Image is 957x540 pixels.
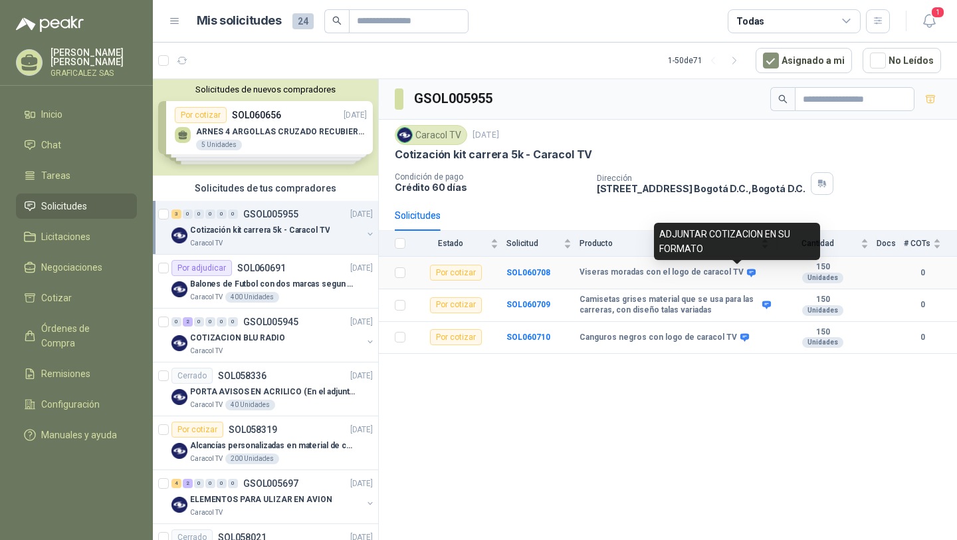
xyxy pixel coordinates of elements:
[580,231,777,257] th: Producto
[904,267,941,279] b: 0
[205,479,215,488] div: 0
[190,224,330,237] p: Cotización kit carrera 5k - Caracol TV
[292,13,314,29] span: 24
[350,316,373,329] p: [DATE]
[350,370,373,382] p: [DATE]
[41,260,102,275] span: Negociaciones
[904,299,941,311] b: 0
[16,392,137,417] a: Configuración
[217,209,227,219] div: 0
[41,321,124,350] span: Órdenes de Compra
[228,479,238,488] div: 0
[190,440,356,452] p: Alcancías personalizadas en material de cerámica (VER ADJUNTO)
[183,209,193,219] div: 0
[171,317,181,327] div: 0
[506,239,561,248] span: Solicitud
[580,267,744,278] b: Viseras moradas con el logo de caracol TV
[51,69,137,77] p: GRAFICALEZ SAS
[16,163,137,188] a: Tareas
[332,16,342,25] span: search
[153,416,378,470] a: Por cotizarSOL058319[DATE] Company LogoAlcancías personalizadas en material de cerámica (VER ADJU...
[413,239,488,248] span: Estado
[171,227,187,243] img: Company Logo
[350,208,373,221] p: [DATE]
[430,329,482,345] div: Por cotizar
[190,400,223,410] p: Caracol TV
[802,337,843,348] div: Unidades
[217,479,227,488] div: 0
[41,291,72,305] span: Cotizar
[205,209,215,219] div: 0
[777,327,869,338] b: 150
[506,333,550,342] a: SOL060710
[930,6,945,19] span: 1
[16,361,137,386] a: Remisiones
[183,479,193,488] div: 2
[197,11,282,31] h1: Mis solicitudes
[158,84,373,94] button: Solicitudes de nuevos compradores
[190,386,356,398] p: PORTA AVISOS EN ACRILICO (En el adjunto mas informacion)
[506,300,550,309] a: SOL060709
[506,231,580,257] th: Solicitud
[863,48,941,73] button: No Leídos
[190,238,223,249] p: Caracol TV
[41,168,70,183] span: Tareas
[153,362,378,416] a: CerradoSOL058336[DATE] Company LogoPORTA AVISOS EN ACRILICO (En el adjunto mas informacion)Caraco...
[171,281,187,297] img: Company Logo
[16,285,137,311] a: Cotizar
[205,317,215,327] div: 0
[243,479,298,488] p: GSOL005697
[917,9,941,33] button: 1
[229,425,277,434] p: SOL058319
[194,317,204,327] div: 0
[41,397,100,412] span: Configuración
[506,268,550,277] a: SOL060708
[153,176,378,201] div: Solicitudes de tus compradores
[243,209,298,219] p: GSOL005955
[16,422,137,448] a: Manuales y ayuda
[430,297,482,313] div: Por cotizar
[225,292,279,303] div: 400 Unidades
[395,125,467,145] div: Caracol TV
[350,424,373,436] p: [DATE]
[171,497,187,513] img: Company Logo
[171,479,181,488] div: 4
[756,48,852,73] button: Asignado a mi
[395,148,592,162] p: Cotización kit carrera 5k - Caracol TV
[16,194,137,219] a: Solicitudes
[41,199,87,213] span: Solicitudes
[580,295,759,315] b: Camisetas grises material que se usa para las carreras, con diseño talas variadas
[153,79,378,176] div: Solicitudes de nuevos compradoresPor cotizarSOL060656[DATE] ARNES 4 ARGOLLAS CRUZADO RECUBIERTO P...
[16,132,137,158] a: Chat
[190,278,356,291] p: Balones de Futbol con dos marcas segun adjunto. Adjuntar cotizacion en su formato
[41,229,90,244] span: Licitaciones
[194,209,204,219] div: 0
[778,94,788,104] span: search
[228,317,238,327] div: 0
[171,335,187,351] img: Company Logo
[668,50,745,71] div: 1 - 50 de 71
[877,231,904,257] th: Docs
[350,477,373,490] p: [DATE]
[171,422,223,438] div: Por cotizar
[225,454,279,464] div: 200 Unidades
[171,389,187,405] img: Company Logo
[597,183,805,194] p: [STREET_ADDRESS] Bogotá D.C. , Bogotá D.C.
[736,14,764,29] div: Todas
[51,48,137,67] p: [PERSON_NAME] [PERSON_NAME]
[183,317,193,327] div: 2
[228,209,238,219] div: 0
[597,174,805,183] p: Dirección
[430,265,482,281] div: Por cotizar
[237,263,286,273] p: SOL060691
[777,262,869,273] b: 150
[473,129,499,142] p: [DATE]
[904,231,957,257] th: # COTs
[802,273,843,283] div: Unidades
[395,182,586,193] p: Crédito 60 días
[41,366,90,381] span: Remisiones
[171,314,375,356] a: 0 2 0 0 0 0 GSOL005945[DATE] Company LogoCOTIZACION BLU RADIOCaracol TV
[225,400,275,410] div: 40 Unidades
